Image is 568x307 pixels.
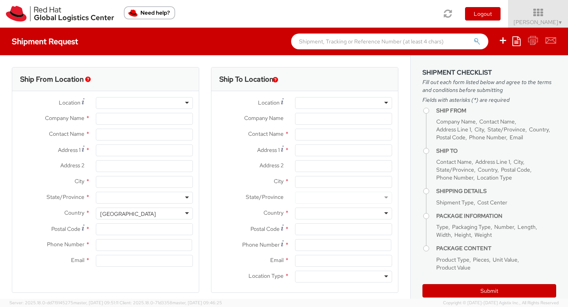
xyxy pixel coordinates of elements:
span: City [475,126,484,133]
span: Location [59,99,80,106]
span: Fill out each form listed below and agree to the terms and conditions before submitting [422,78,556,94]
span: ▼ [558,19,563,26]
span: Location Type [477,174,512,181]
span: Postal Code [250,225,280,232]
span: Phone Number [242,241,280,248]
span: Client: 2025.18.0-71d3358 [120,300,222,305]
span: Email [71,256,84,264]
span: Postal Code [501,166,530,173]
span: Contact Name [436,158,472,165]
button: Logout [465,7,501,21]
h4: Package Information [436,213,556,219]
span: Address 1 [58,146,80,153]
span: Fields with asterisks (*) are required [422,96,556,104]
span: Country [263,209,284,216]
span: Company Name [45,114,84,122]
span: Address Line 1 [436,126,471,133]
span: master, [DATE] 09:51:11 [73,300,118,305]
span: master, [DATE] 09:46:25 [172,300,222,305]
span: Address Line 1 [475,158,510,165]
span: City [274,178,284,185]
h4: Package Content [436,245,556,251]
button: Need help? [124,6,175,19]
span: State/Province [47,193,84,200]
h3: Shipment Checklist [422,69,556,76]
span: Email [510,134,523,141]
span: Product Value [436,264,471,271]
span: Unit Value [493,256,518,263]
input: Shipment, Tracking or Reference Number (at least 4 chars) [291,34,488,49]
span: State/Province [436,166,474,173]
span: Company Name [436,118,476,125]
img: rh-logistics-00dfa346123c4ec078e1.svg [6,6,114,22]
span: Type [436,223,448,230]
span: Width [436,231,451,238]
span: Cost Center [477,199,507,206]
span: Contact Name [49,130,84,137]
span: Shipment Type [436,199,474,206]
span: City [514,158,523,165]
h4: Ship From [436,108,556,114]
span: Phone Number [469,134,506,141]
span: Address 2 [60,162,84,169]
h4: Shipment Request [12,37,78,46]
span: Email [270,256,284,264]
span: Phone Number [47,241,84,248]
span: Country [478,166,497,173]
span: Height [454,231,471,238]
span: Product Type [436,256,469,263]
span: Company Name [244,114,284,122]
span: Packaging Type [452,223,491,230]
span: [PERSON_NAME] [514,19,563,26]
span: Copyright © [DATE]-[DATE] Agistix Inc., All Rights Reserved [443,300,559,306]
span: Contact Name [248,130,284,137]
span: State/Province [488,126,525,133]
span: State/Province [246,193,284,200]
span: Country [529,126,549,133]
span: Address 1 [257,146,280,153]
span: Postal Code [51,225,80,232]
span: Number [494,223,514,230]
span: Length [518,223,536,230]
button: Submit [422,284,556,298]
div: [GEOGRAPHIC_DATA] [100,210,156,218]
h3: Ship To Location [219,75,273,83]
span: City [75,178,84,185]
h3: Ship From Location [20,75,84,83]
span: Postal Code [436,134,465,141]
span: Weight [475,231,492,238]
span: Country [64,209,84,216]
span: Phone Number [436,174,473,181]
span: Location [258,99,280,106]
span: Server: 2025.18.0-dd719145275 [9,300,118,305]
span: Location Type [248,272,284,279]
h4: Shipping Details [436,188,556,194]
span: Address 2 [260,162,284,169]
h4: Ship To [436,148,556,154]
span: Contact Name [479,118,515,125]
span: Pieces [473,256,489,263]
